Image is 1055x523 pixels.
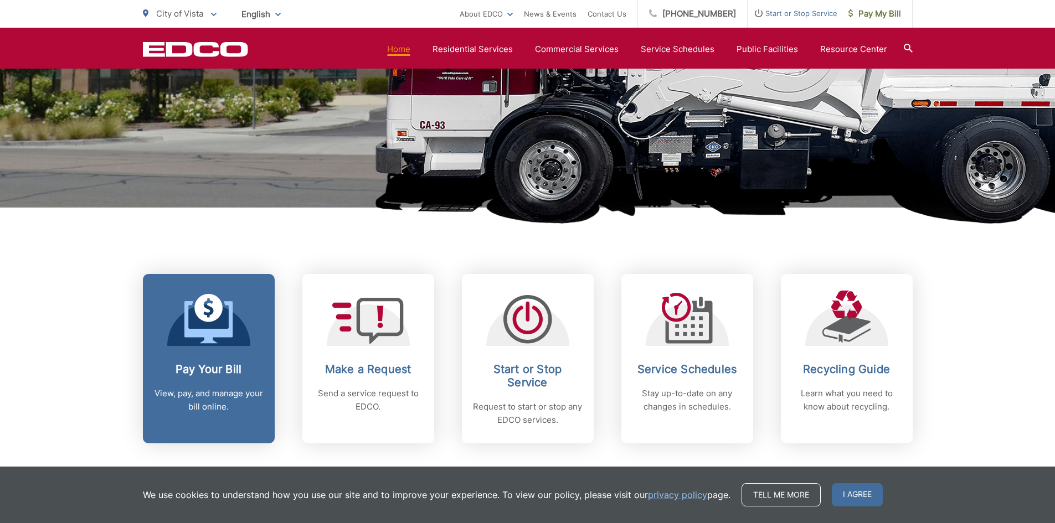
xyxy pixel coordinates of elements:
a: Residential Services [433,43,513,56]
p: Stay up-to-date on any changes in schedules. [632,387,742,413]
a: Pay Your Bill View, pay, and manage your bill online. [143,274,275,443]
a: Tell me more [742,483,821,506]
h2: Make a Request [313,363,423,376]
p: Learn what you need to know about recycling. [792,387,902,413]
a: Recycling Guide Learn what you need to know about recycling. [781,274,913,443]
p: Send a service request to EDCO. [313,387,423,413]
a: Resource Center [820,43,887,56]
h2: Recycling Guide [792,363,902,376]
a: Service Schedules [641,43,714,56]
a: EDCD logo. Return to the homepage. [143,42,248,57]
a: Make a Request Send a service request to EDCO. [302,274,434,443]
a: Service Schedules Stay up-to-date on any changes in schedules. [621,274,753,443]
span: Pay My Bill [848,7,901,20]
h2: Service Schedules [632,363,742,376]
a: About EDCO [460,7,513,20]
p: We use cookies to understand how you use our site and to improve your experience. To view our pol... [143,488,730,501]
a: Public Facilities [737,43,798,56]
span: English [233,4,289,24]
h2: Start or Stop Service [473,363,583,389]
p: Request to start or stop any EDCO services. [473,400,583,427]
a: Home [387,43,410,56]
a: Commercial Services [535,43,619,56]
span: I agree [832,483,883,506]
a: Contact Us [588,7,626,20]
p: View, pay, and manage your bill online. [154,387,264,413]
h2: Pay Your Bill [154,363,264,376]
a: privacy policy [648,488,707,501]
span: City of Vista [156,8,203,19]
a: News & Events [524,7,577,20]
